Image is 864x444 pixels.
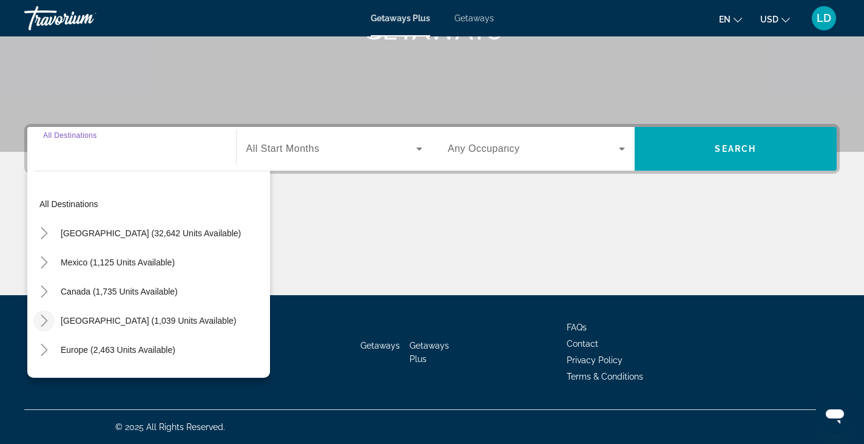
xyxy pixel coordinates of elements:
span: LD [817,12,831,24]
span: All Start Months [246,143,320,154]
span: USD [760,15,778,24]
a: Getaways Plus [371,13,430,23]
button: Mexico (1,125 units available) [55,251,181,273]
button: Change language [719,10,742,28]
a: Travorium [24,2,146,34]
button: All destinations [33,193,270,215]
a: Getaways [360,341,400,350]
span: Search [715,144,756,154]
iframe: Button to launch messaging window [815,395,854,434]
span: [GEOGRAPHIC_DATA] (1,039 units available) [61,316,236,326]
span: All destinations [39,199,98,209]
button: Change currency [760,10,790,28]
a: FAQs [567,323,587,332]
a: Privacy Policy [567,355,623,365]
button: [GEOGRAPHIC_DATA] (32,642 units available) [55,222,247,244]
button: User Menu [808,5,840,31]
button: Toggle Australia (201 units available) [33,369,55,390]
button: Toggle Mexico (1,125 units available) [33,252,55,273]
button: [GEOGRAPHIC_DATA] (1,039 units available) [55,310,242,332]
a: Getaways Plus [410,341,449,364]
a: Terms & Conditions [567,372,643,381]
a: Contact [567,339,598,349]
span: Canada (1,735 units available) [61,287,178,296]
a: Getaways [454,13,494,23]
button: Toggle Caribbean & Atlantic Islands (1,039 units available) [33,310,55,332]
button: Europe (2,463 units available) [55,339,181,361]
span: [GEOGRAPHIC_DATA] (32,642 units available) [61,228,241,238]
button: Canada (1,735 units available) [55,281,184,302]
button: Australia (201 units available) [55,368,180,390]
button: Toggle United States (32,642 units available) [33,223,55,244]
span: All Destinations [43,131,97,139]
button: Search [635,127,837,171]
div: Search widget [27,127,837,171]
span: Europe (2,463 units available) [61,345,175,355]
span: © 2025 All Rights Reserved. [115,422,225,432]
button: Toggle Europe (2,463 units available) [33,340,55,361]
button: Toggle Canada (1,735 units available) [33,281,55,302]
span: Any Occupancy [448,143,520,154]
span: en [719,15,731,24]
span: Mexico (1,125 units available) [61,258,175,267]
